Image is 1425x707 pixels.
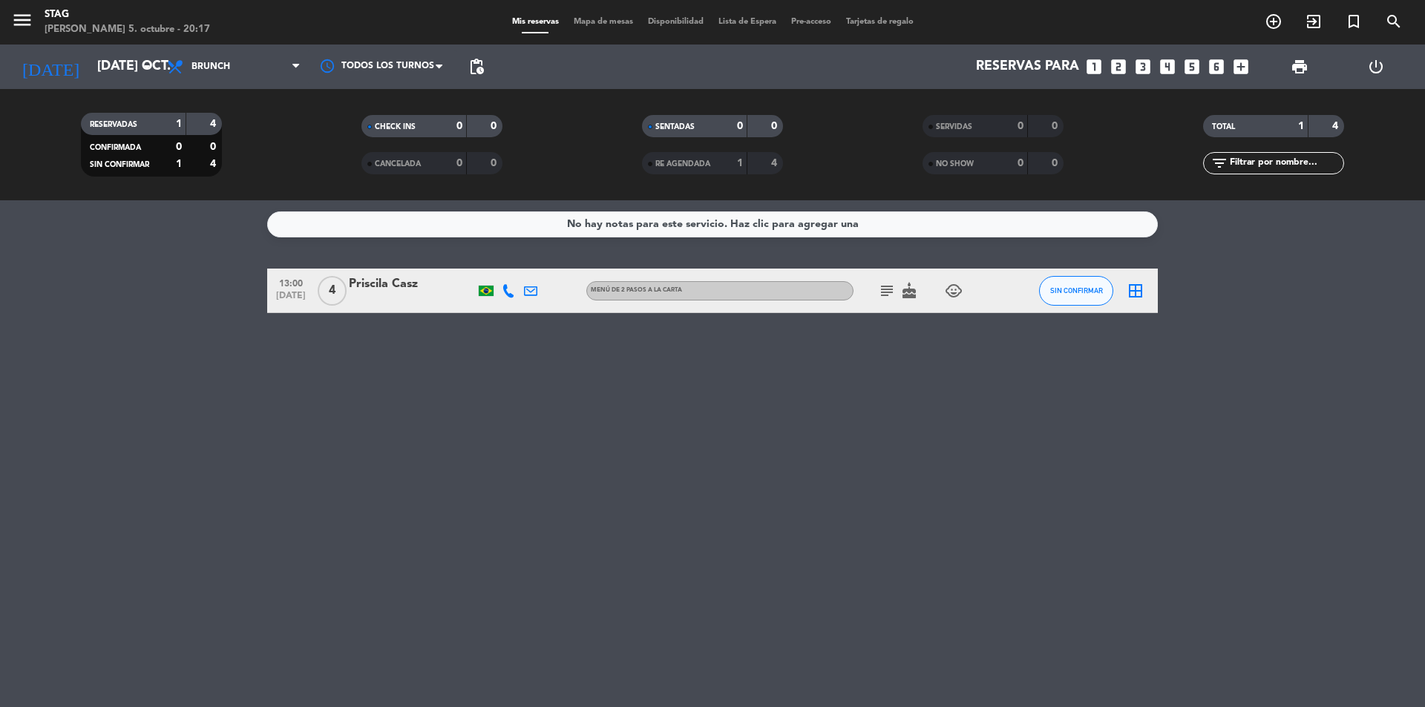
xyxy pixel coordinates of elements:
strong: 0 [771,121,780,131]
i: cake [900,282,918,300]
strong: 0 [456,121,462,131]
div: No hay notas para este servicio. Haz clic para agregar una [567,216,859,233]
div: LOG OUT [1337,45,1414,89]
span: [DATE] [272,291,309,308]
strong: 4 [771,158,780,168]
i: border_all [1127,282,1144,300]
span: Disponibilidad [641,18,711,26]
i: looks_4 [1158,57,1177,76]
span: SIN CONFIRMAR [90,161,149,168]
span: NO SHOW [936,160,974,168]
strong: 4 [1332,121,1341,131]
strong: 4 [210,159,219,169]
span: RESERVADAS [90,121,137,128]
i: looks_5 [1182,57,1202,76]
strong: 0 [491,158,499,168]
button: SIN CONFIRMAR [1039,276,1113,306]
div: Priscila Casz [349,274,475,294]
i: turned_in_not [1345,13,1363,30]
i: menu [11,9,33,31]
strong: 0 [1052,158,1061,168]
input: Filtrar por nombre... [1228,155,1343,171]
strong: 1 [176,119,182,129]
span: CONFIRMADA [90,144,141,151]
span: 4 [318,276,347,306]
span: pending_actions [468,58,485,76]
span: Lista de Espera [711,18,784,26]
strong: 1 [176,159,182,169]
span: Tarjetas de regalo [839,18,921,26]
strong: 0 [210,142,219,152]
i: exit_to_app [1305,13,1323,30]
div: STAG [45,7,210,22]
div: [PERSON_NAME] 5. octubre - 20:17 [45,22,210,37]
span: print [1291,58,1308,76]
span: CHECK INS [375,123,416,131]
i: add_circle_outline [1265,13,1282,30]
span: CANCELADA [375,160,421,168]
span: 13:00 [272,274,309,291]
strong: 0 [1052,121,1061,131]
span: Pre-acceso [784,18,839,26]
i: looks_3 [1133,57,1153,76]
i: search [1385,13,1403,30]
i: looks_6 [1207,57,1226,76]
span: Brunch [191,62,230,72]
strong: 0 [737,121,743,131]
i: filter_list [1211,154,1228,172]
i: arrow_drop_down [138,58,156,76]
strong: 0 [456,158,462,168]
i: power_settings_new [1367,58,1385,76]
strong: 4 [210,119,219,129]
strong: 0 [1018,121,1023,131]
i: looks_two [1109,57,1128,76]
strong: 1 [1298,121,1304,131]
i: [DATE] [11,50,90,83]
span: Reservas para [976,59,1079,74]
strong: 0 [176,142,182,152]
span: SIN CONFIRMAR [1050,286,1103,295]
span: Mis reservas [505,18,566,26]
span: Menú de 2 pasos a la Carta [591,287,682,293]
span: RE AGENDADA [655,160,710,168]
span: SERVIDAS [936,123,972,131]
span: SENTADAS [655,123,695,131]
i: subject [878,282,896,300]
span: Mapa de mesas [566,18,641,26]
i: add_box [1231,57,1251,76]
strong: 1 [737,158,743,168]
strong: 0 [491,121,499,131]
i: child_care [945,282,963,300]
span: TOTAL [1212,123,1235,131]
button: menu [11,9,33,36]
strong: 0 [1018,158,1023,168]
i: looks_one [1084,57,1104,76]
